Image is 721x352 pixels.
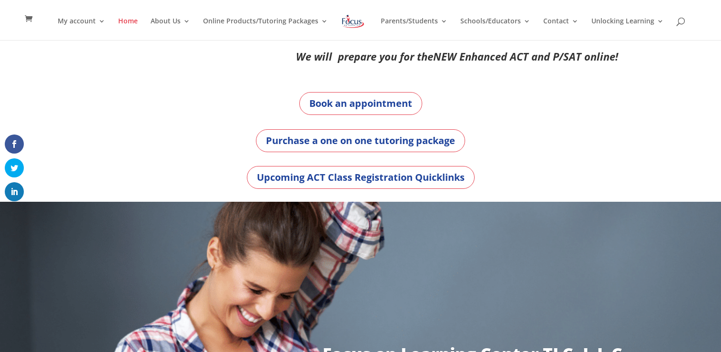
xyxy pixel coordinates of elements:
a: Purchase a one on one tutoring package [256,129,465,152]
img: Focus on Learning [341,13,366,30]
a: Upcoming ACT Class Registration Quicklinks [247,166,475,189]
a: Schools/Educators [460,18,530,40]
em: NEW Enhanced ACT and P/SAT online! [433,49,618,63]
a: Home [118,18,138,40]
a: Book an appointment [299,92,422,115]
a: About Us [151,18,190,40]
a: Contact [543,18,579,40]
a: Unlocking Learning [591,18,664,40]
a: My account [58,18,105,40]
em: We will prepare you for the [296,49,433,63]
a: Online Products/Tutoring Packages [203,18,328,40]
a: Parents/Students [381,18,447,40]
